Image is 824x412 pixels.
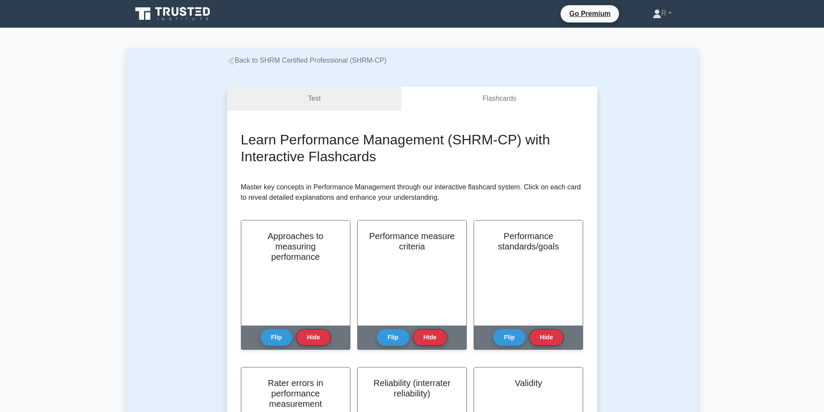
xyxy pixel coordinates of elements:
h2: Approaches to measuring performance [252,231,340,262]
button: Flip [260,329,293,346]
button: Flip [493,329,526,346]
h2: Reliability (interrater reliability) [368,378,456,399]
h2: Performance standards/goals [484,231,572,252]
a: Go Premium [564,8,616,19]
button: Flip [377,329,409,346]
a: Back to SHRM Certified Professional (SHRM-CP) [227,57,387,64]
a: Flashcards [401,86,597,111]
p: Master key concepts in Performance Management through our interactive flashcard system. Click on ... [241,182,584,203]
a: R [632,5,693,22]
button: Hide [529,329,564,346]
button: Hide [296,329,330,346]
h2: Rater errors in performance measurement [252,378,340,409]
h2: Validity [484,378,572,388]
button: Hide [413,329,447,346]
h2: Performance measure criteria [368,231,456,252]
a: Test [227,86,402,111]
h2: Learn Performance Management (SHRM-CP) with Interactive Flashcards [241,131,584,165]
